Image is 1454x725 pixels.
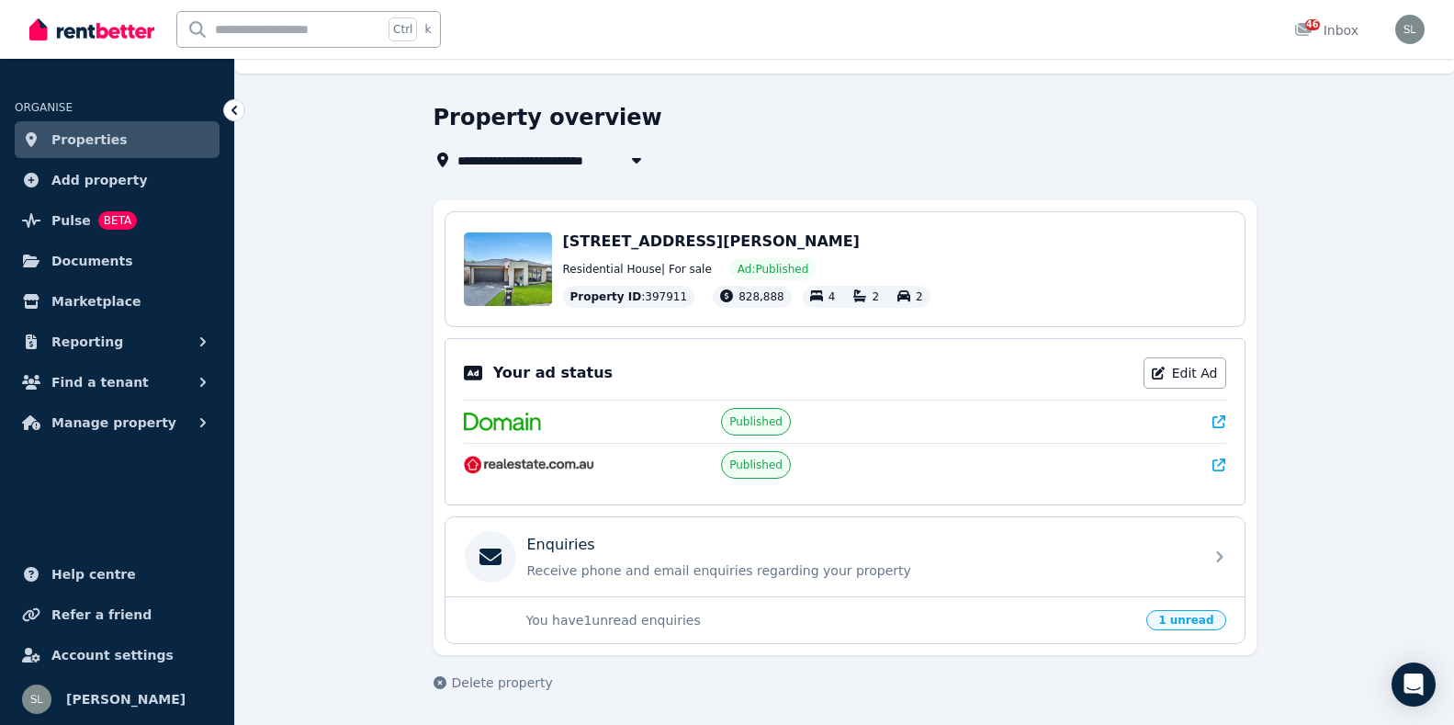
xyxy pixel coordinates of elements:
button: Reporting [15,323,220,360]
span: Manage property [51,412,176,434]
span: Documents [51,250,133,272]
img: RealEstate.com.au [464,456,595,474]
span: Help centre [51,563,136,585]
span: Published [729,458,783,472]
span: k [424,22,431,37]
a: Marketplace [15,283,220,320]
span: Add property [51,169,148,191]
a: Refer a friend [15,596,220,633]
span: Account settings [51,644,174,666]
div: : 397911 [563,286,695,308]
span: 2 [916,290,923,303]
span: Marketplace [51,290,141,312]
span: ORGANISE [15,101,73,114]
div: Inbox [1294,21,1358,40]
span: Property ID [570,289,642,304]
h1: Property overview [434,103,662,132]
span: [PERSON_NAME] [66,688,186,710]
button: Find a tenant [15,364,220,401]
span: 46 [1305,19,1320,30]
span: 1 unread [1146,610,1225,630]
span: Pulse [51,210,91,232]
p: Enquiries [527,534,595,556]
a: Add property [15,162,220,198]
div: Open Intercom Messenger [1392,663,1436,707]
span: [STREET_ADDRESS][PERSON_NAME] [563,232,860,250]
a: Help centre [15,556,220,593]
span: Published [729,414,783,429]
a: Documents [15,243,220,279]
a: Account settings [15,637,220,674]
a: Properties [15,121,220,158]
span: 4 [828,290,836,303]
p: Receive phone and email enquiries regarding your property [527,561,1192,580]
img: RentBetter [29,16,154,43]
span: Refer a friend [51,604,152,626]
span: Reporting [51,331,123,353]
p: Your ad status [493,362,613,384]
img: Sunny Lu [1395,15,1425,44]
span: BETA [98,211,137,230]
span: Find a tenant [51,371,149,393]
span: Properties [51,129,128,151]
span: Ctrl [389,17,417,41]
span: Ad: Published [738,262,808,277]
span: Residential House | For sale [563,262,712,277]
img: Sunny Lu [22,685,51,714]
a: PulseBETA [15,202,220,239]
span: 828,888 [738,290,784,303]
button: Manage property [15,404,220,441]
span: 2 [872,290,879,303]
p: You have 1 unread enquiries [526,611,1136,629]
a: Edit Ad [1144,357,1226,389]
button: Delete property [434,674,553,692]
img: Domain.com.au [464,413,541,431]
span: Delete property [452,674,553,692]
a: EnquiriesReceive phone and email enquiries regarding your property [445,517,1245,596]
